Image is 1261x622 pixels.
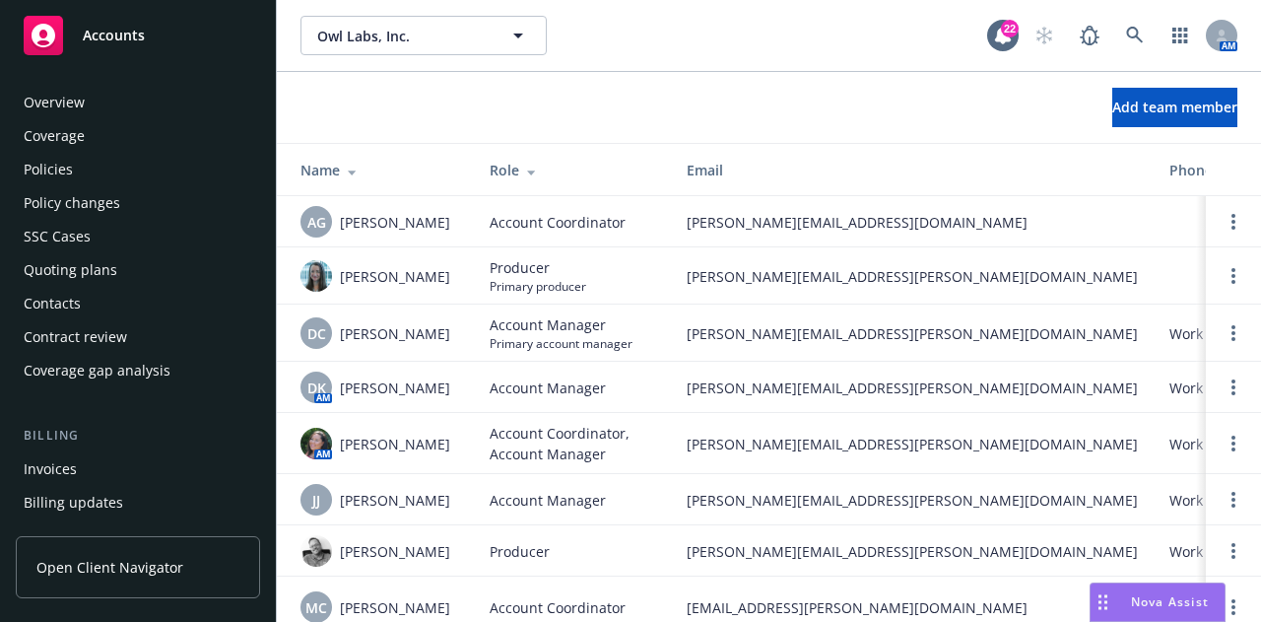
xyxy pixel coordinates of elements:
[340,541,450,562] span: [PERSON_NAME]
[1090,583,1226,622] button: Nova Assist
[300,260,332,292] img: photo
[300,535,332,567] img: photo
[16,154,260,185] a: Policies
[317,26,488,46] span: Owl Labs, Inc.
[490,423,655,464] span: Account Coordinator, Account Manager
[312,490,320,511] span: JJ
[16,187,260,219] a: Policy changes
[16,254,260,286] a: Quoting plans
[24,288,81,319] div: Contacts
[340,323,450,344] span: [PERSON_NAME]
[300,428,332,459] img: photo
[687,266,1138,287] span: [PERSON_NAME][EMAIL_ADDRESS][PERSON_NAME][DOMAIN_NAME]
[16,8,260,63] a: Accounts
[16,453,260,485] a: Invoices
[1161,16,1200,55] a: Switch app
[490,490,606,511] span: Account Manager
[1222,210,1245,234] a: Open options
[24,355,170,386] div: Coverage gap analysis
[1222,376,1245,399] a: Open options
[490,212,626,233] span: Account Coordinator
[1001,20,1019,37] div: 22
[687,160,1138,180] div: Email
[24,154,73,185] div: Policies
[1025,16,1064,55] a: Start snowing
[490,335,632,352] span: Primary account manager
[16,221,260,252] a: SSC Cases
[1222,432,1245,455] a: Open options
[24,187,120,219] div: Policy changes
[36,557,183,578] span: Open Client Navigator
[307,212,326,233] span: AG
[490,257,586,278] span: Producer
[687,541,1138,562] span: [PERSON_NAME][EMAIL_ADDRESS][PERSON_NAME][DOMAIN_NAME]
[24,120,85,152] div: Coverage
[490,160,655,180] div: Role
[1115,16,1155,55] a: Search
[1070,16,1109,55] a: Report a Bug
[300,16,547,55] button: Owl Labs, Inc.
[1091,584,1115,621] div: Drag to move
[490,597,626,618] span: Account Coordinator
[24,254,117,286] div: Quoting plans
[340,597,450,618] span: [PERSON_NAME]
[490,541,550,562] span: Producer
[24,453,77,485] div: Invoices
[1222,539,1245,563] a: Open options
[1112,98,1237,116] span: Add team member
[305,597,327,618] span: MC
[83,28,145,43] span: Accounts
[687,490,1138,511] span: [PERSON_NAME][EMAIL_ADDRESS][PERSON_NAME][DOMAIN_NAME]
[687,212,1138,233] span: [PERSON_NAME][EMAIL_ADDRESS][DOMAIN_NAME]
[24,487,123,518] div: Billing updates
[24,87,85,118] div: Overview
[340,378,450,398] span: [PERSON_NAME]
[687,323,1138,344] span: [PERSON_NAME][EMAIL_ADDRESS][PERSON_NAME][DOMAIN_NAME]
[490,314,632,335] span: Account Manager
[16,321,260,353] a: Contract review
[340,266,450,287] span: [PERSON_NAME]
[16,120,260,152] a: Coverage
[687,434,1138,454] span: [PERSON_NAME][EMAIL_ADDRESS][PERSON_NAME][DOMAIN_NAME]
[490,378,606,398] span: Account Manager
[16,87,260,118] a: Overview
[340,490,450,511] span: [PERSON_NAME]
[687,378,1138,398] span: [PERSON_NAME][EMAIL_ADDRESS][PERSON_NAME][DOMAIN_NAME]
[1222,264,1245,288] a: Open options
[16,426,260,446] div: Billing
[24,221,91,252] div: SSC Cases
[1222,488,1245,512] a: Open options
[307,323,326,344] span: DC
[300,160,458,180] div: Name
[1112,88,1237,127] button: Add team member
[490,278,586,295] span: Primary producer
[687,597,1138,618] span: [EMAIL_ADDRESS][PERSON_NAME][DOMAIN_NAME]
[1131,593,1209,610] span: Nova Assist
[307,378,326,398] span: DK
[16,355,260,386] a: Coverage gap analysis
[1222,595,1245,619] a: Open options
[16,288,260,319] a: Contacts
[24,321,127,353] div: Contract review
[340,212,450,233] span: [PERSON_NAME]
[16,487,260,518] a: Billing updates
[340,434,450,454] span: [PERSON_NAME]
[1222,321,1245,345] a: Open options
